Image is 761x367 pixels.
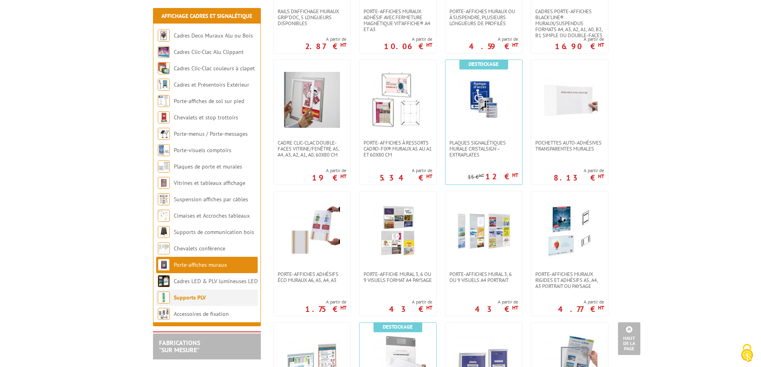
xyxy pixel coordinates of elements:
img: Plaques de porte et murales [158,161,170,173]
sup: HT [479,173,484,178]
p: 16.90 € [555,44,604,49]
img: Plaques signalétiques murale CristalSign – extraplates [456,72,512,128]
p: 2.87 € [305,44,346,49]
sup: HT [340,173,346,180]
span: Porte-affiches à ressorts Cadro-Fix® muraux A5 au A1 et 60x80 cm [364,140,432,158]
span: A partir de [305,299,346,305]
a: Cimaises et Accroches tableaux [174,212,250,219]
sup: HT [512,42,518,48]
a: Porte-affiches de sol sur pied [174,97,244,105]
b: Destockage [469,61,499,67]
img: Porte-affiches mural 3, 6 ou 9 visuels A4 portrait [456,203,512,259]
a: Pochettes auto-adhésives transparentes murales [531,140,608,152]
a: Porte-affiches muraux adhésif avec fermeture magnétique VIT’AFFICHE® A4 et A3 [360,8,436,32]
sup: HT [598,173,604,180]
a: Chevalets et stop trottoirs [174,114,238,121]
a: Rails d'affichage muraux Grip'Doc, 5 longueurs disponibles [274,8,350,26]
a: Cadres porte-affiches Black’Line® muraux/suspendus Formats A4, A3, A2, A1, A0, B2, B1 simple ou d... [531,8,608,38]
span: A partir de [555,36,604,42]
p: 1.75 € [305,307,346,311]
a: Cadres LED & PLV lumineuses LED [174,278,258,285]
sup: HT [426,173,432,180]
sup: HT [512,304,518,311]
a: Cadres Deco Muraux Alu ou Bois [174,32,253,39]
span: A partir de [312,167,346,174]
p: 4.59 € [469,44,518,49]
sup: HT [426,42,432,48]
a: Haut de la page [618,322,640,355]
span: Porte-affiches muraux ou à suspendre, plusieurs longueurs de profilés [449,8,518,26]
a: Cadres Clic-Clac Alu Clippant [174,48,244,56]
a: Chevalets conférence [174,245,225,252]
span: A partir de [384,36,432,42]
span: A partir de [469,36,518,42]
button: Cookies (fenêtre modale) [733,340,761,367]
a: Supports PLV [174,294,206,301]
span: Porte-affiches mural 3, 6 ou 9 visuels A4 portrait [449,271,518,283]
span: Porte-affiche mural 3, 6 ou 9 visuels format A4 paysage [364,271,432,283]
span: Cadre clic-clac double-faces vitrine/fenêtre A5, A4, A3, A2, A1, A0, 60x80 cm [278,140,346,158]
span: Porte-affiches muraux rigides et adhésifs A5, A4, A3 portrait ou paysage [535,271,604,289]
a: Accessoires de fixation [174,310,229,317]
p: 19 € [312,175,346,180]
img: Porte-menus / Porte-messages [158,128,170,140]
span: Rails d'affichage muraux Grip'Doc, 5 longueurs disponibles [278,8,346,26]
p: 43 € [475,307,518,311]
img: Porte-affiches muraux [158,259,170,271]
a: Supports de communication bois [174,228,254,236]
span: Porte-affiches adhésifs éco muraux A6, A5, A4, A3 [278,271,346,283]
span: Pochettes auto-adhésives transparentes murales [535,140,604,152]
sup: HT [340,304,346,311]
img: Porte-visuels comptoirs [158,144,170,156]
a: Porte-affiches mural 3, 6 ou 9 visuels A4 portrait [445,271,522,283]
img: Supports de communication bois [158,226,170,238]
p: 8.13 € [554,175,604,180]
img: Vitrines et tableaux affichage [158,177,170,189]
img: Supports PLV [158,292,170,304]
a: Plaques de porte et murales [174,163,242,170]
img: Chevalets et stop trottoirs [158,111,170,123]
span: A partir de [558,299,604,305]
img: Pochettes auto-adhésives transparentes murales [542,72,598,128]
a: Porte-affiches muraux rigides et adhésifs A5, A4, A3 portrait ou paysage [531,271,608,289]
b: Destockage [383,323,413,330]
a: Porte-affiches adhésifs éco muraux A6, A5, A4, A3 [274,271,350,283]
img: Cadres et Présentoirs Extérieur [158,79,170,91]
sup: HT [598,42,604,48]
img: Cookies (fenêtre modale) [737,343,757,363]
p: 10.06 € [384,44,432,49]
a: Porte-menus / Porte-messages [174,130,248,137]
img: Chevalets conférence [158,242,170,254]
sup: HT [426,304,432,311]
img: Porte-affiche mural 3, 6 ou 9 visuels format A4 paysage [370,203,426,259]
p: 15 € [468,174,484,180]
img: Cadres Deco Muraux Alu ou Bois [158,30,170,42]
img: Cadres Clic-Clac Alu Clippant [158,46,170,58]
p: 5.34 € [380,175,432,180]
span: Plaques signalétiques murale CristalSign – extraplates [449,140,518,158]
sup: HT [512,172,518,179]
sup: HT [340,42,346,48]
span: A partir de [554,167,604,174]
span: A partir de [475,299,518,305]
img: Porte-affiches de sol sur pied [158,95,170,107]
img: Porte-affiches adhésifs éco muraux A6, A5, A4, A3 [284,203,340,259]
a: Cadre clic-clac double-faces vitrine/fenêtre A5, A4, A3, A2, A1, A0, 60x80 cm [274,140,350,158]
a: Plaques signalétiques murale CristalSign – extraplates [445,140,522,158]
a: Porte-visuels comptoirs [174,147,231,154]
a: FABRICATIONS"Sur Mesure" [159,339,200,354]
sup: HT [598,304,604,311]
img: Cadres Clic-Clac couleurs à clapet [158,62,170,74]
img: Suspension affiches par câbles [158,193,170,205]
p: 43 € [389,307,432,311]
a: Porte-affiches muraux [174,261,227,268]
span: Porte-affiches muraux adhésif avec fermeture magnétique VIT’AFFICHE® A4 et A3 [364,8,432,32]
img: Porte-affiches muraux rigides et adhésifs A5, A4, A3 portrait ou paysage [542,203,598,259]
img: Accessoires de fixation [158,308,170,320]
a: Suspension affiches par câbles [174,196,248,203]
a: Porte-affiches à ressorts Cadro-Fix® muraux A5 au A1 et 60x80 cm [360,140,436,158]
p: 12 € [485,174,518,179]
a: Cadres et Présentoirs Extérieur [174,81,249,88]
span: A partir de [380,167,432,174]
p: 4.77 € [558,307,604,311]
